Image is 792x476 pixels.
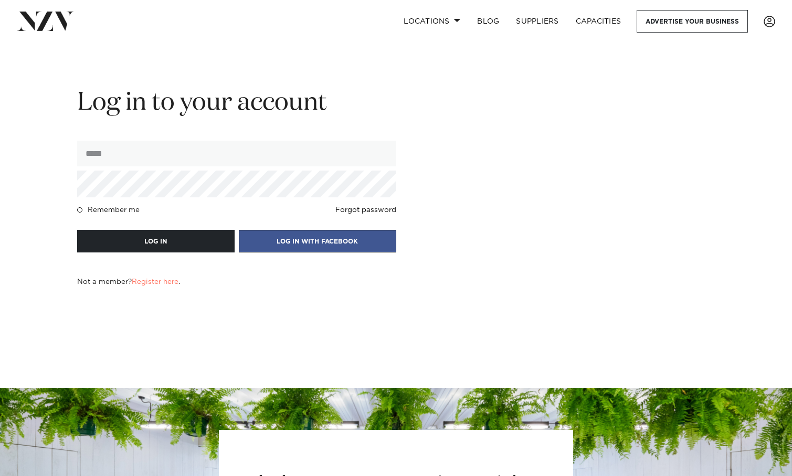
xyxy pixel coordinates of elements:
[335,206,396,214] a: Forgot password
[132,278,178,285] a: Register here
[469,10,508,33] a: BLOG
[637,10,748,33] a: Advertise your business
[88,206,140,214] h4: Remember me
[395,10,469,33] a: Locations
[77,278,180,286] h4: Not a member? .
[77,230,235,252] button: LOG IN
[567,10,630,33] a: Capacities
[17,12,74,30] img: nzv-logo.png
[77,87,396,120] h2: Log in to your account
[508,10,567,33] a: SUPPLIERS
[239,236,396,246] a: LOG IN WITH FACEBOOK
[239,230,396,252] button: LOG IN WITH FACEBOOK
